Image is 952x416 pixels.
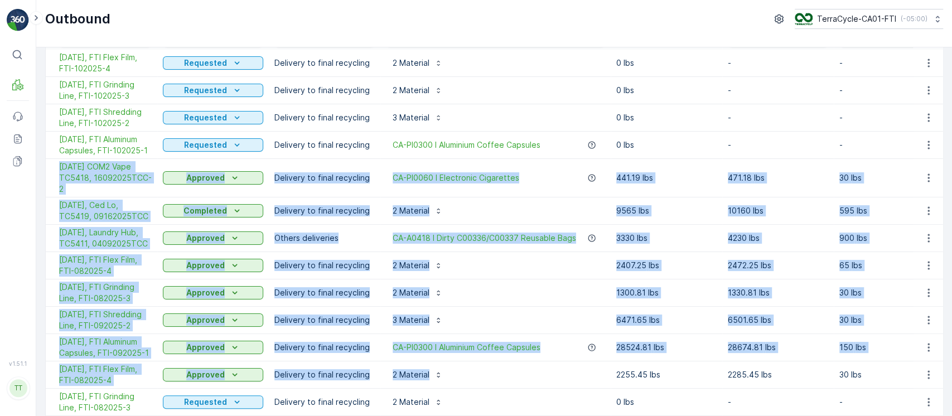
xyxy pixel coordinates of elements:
[728,315,828,326] p: 6501.65 lbs
[393,85,429,96] p: 2 Material
[616,342,717,353] p: 28524.81 lbs
[386,81,450,99] button: 2 Material
[163,204,263,217] button: Completed
[163,313,263,327] button: Approved
[184,85,227,96] p: Requested
[163,171,263,185] button: Approved
[393,112,429,123] p: 3 Material
[59,391,152,413] a: 08/01/25, FTI Grinding Line, FTI-082025-3
[839,260,940,271] p: 65 lbs
[393,287,429,298] p: 2 Material
[728,85,828,96] p: -
[163,231,263,245] button: Approved
[386,257,450,274] button: 2 Material
[163,111,263,124] button: Requested
[616,260,717,271] p: 2407.25 lbs
[59,282,152,304] a: 09/01/25, FTI Grinding Line, FTI-082025-3
[59,227,152,249] span: [DATE], Laundry Hub, TC5411, 04092025TCC
[59,52,152,74] a: 10/01/25, FTI Flex Film, FTI-102025-4
[393,342,540,353] span: CA-PI0300 I Aluminium Coffee Capsules
[163,286,263,299] button: Approved
[817,13,896,25] p: TerraCycle-CA01-FTI
[186,369,225,380] p: Approved
[59,79,152,101] span: [DATE], FTI Grinding Line, FTI-102025-3
[728,396,828,408] p: -
[7,360,29,367] span: v 1.51.1
[728,369,828,380] p: 2285.45 lbs
[184,57,227,69] p: Requested
[274,85,375,96] p: Delivery to final recycling
[616,205,717,216] p: 9565 lbs
[839,205,940,216] p: 595 lbs
[186,342,225,353] p: Approved
[393,315,429,326] p: 3 Material
[59,107,152,129] span: [DATE], FTI Shredding Line, FTI-102025-2
[616,139,717,151] p: 0 lbs
[7,369,29,407] button: TT
[274,369,375,380] p: Delivery to final recycling
[183,205,227,216] p: Completed
[59,161,152,195] span: [DATE] COM2 Vape TC5418, 16092025TCC-2
[59,52,152,74] span: [DATE], FTI Flex Film, FTI-102025-4
[616,369,717,380] p: 2255.45 lbs
[184,139,227,151] p: Requested
[59,282,152,304] span: [DATE], FTI Grinding Line, FTI-082025-3
[163,138,263,152] button: Requested
[393,233,576,244] a: CA-A0418 I Dirty C00336/C00337 Reusable Bags
[839,57,940,69] p: -
[616,396,717,408] p: 0 lbs
[59,227,152,249] a: 09/09/25, Laundry Hub, TC5411, 04092025TCC
[616,287,717,298] p: 1300.81 lbs
[386,54,450,72] button: 2 Material
[393,172,519,183] a: CA-PI0060 I Electronic Cigarettes
[59,134,152,156] a: 10/01/25, FTI Aluminum Capsules, FTI-102025-1
[839,139,940,151] p: -
[163,84,263,97] button: Requested
[274,396,375,408] p: Delivery to final recycling
[728,205,828,216] p: 10160 lbs
[728,139,828,151] p: -
[839,112,940,123] p: -
[616,172,717,183] p: 441.19 lbs
[393,139,540,151] a: CA-PI0300 I Aluminium Coffee Capsules
[839,287,940,298] p: 30 lbs
[274,260,375,271] p: Delivery to final recycling
[59,364,152,386] a: 08/01/25, FTI Flex Film, FTI-082025-4
[184,112,227,123] p: Requested
[386,311,450,329] button: 3 Material
[59,336,152,359] a: 09/01/25, FTI Aluminum Capsules, FTI-092025-1
[59,107,152,129] a: 10/01/25, FTI Shredding Line, FTI-102025-2
[839,369,940,380] p: 30 lbs
[393,260,429,271] p: 2 Material
[386,109,450,127] button: 3 Material
[728,57,828,69] p: -
[59,254,152,277] a: 09/01/25, FTI Flex Film, FTI-082025-4
[186,287,225,298] p: Approved
[728,287,828,298] p: 1330.81 lbs
[9,379,27,397] div: TT
[728,233,828,244] p: 4230 lbs
[616,57,717,69] p: 0 lbs
[393,57,429,69] p: 2 Material
[274,342,375,353] p: Delivery to final recycling
[163,56,263,70] button: Requested
[393,369,429,380] p: 2 Material
[163,341,263,354] button: Approved
[901,14,927,23] p: ( -05:00 )
[186,233,225,244] p: Approved
[839,396,940,408] p: -
[59,134,152,156] span: [DATE], FTI Aluminum Capsules, FTI-102025-1
[274,112,375,123] p: Delivery to final recycling
[386,202,450,220] button: 2 Material
[386,366,450,384] button: 2 Material
[59,161,152,195] a: 09/16/2025 COM2 Vape TC5418, 16092025TCC-2
[616,85,717,96] p: 0 lbs
[274,233,375,244] p: Others deliveries
[274,205,375,216] p: Delivery to final recycling
[274,315,375,326] p: Delivery to final recycling
[184,396,227,408] p: Requested
[839,342,940,353] p: 150 lbs
[728,172,828,183] p: 471.18 lbs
